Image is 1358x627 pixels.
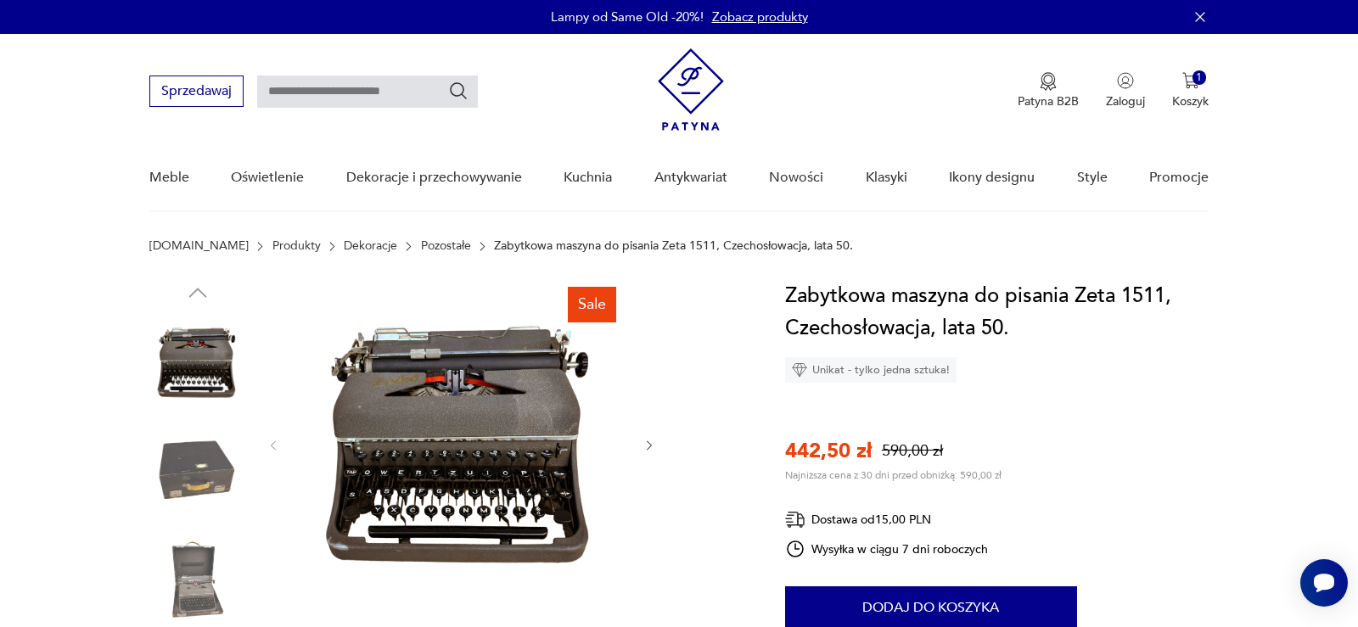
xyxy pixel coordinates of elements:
[344,239,397,253] a: Dekoracje
[1117,72,1134,89] img: Ikonka użytkownika
[882,440,943,462] p: 590,00 zł
[785,357,957,383] div: Unikat - tylko jedna sztuka!
[551,8,704,25] p: Lampy od Same Old -20%!
[785,468,1002,482] p: Najniższa cena z 30 dni przed obniżką: 590,00 zł
[1040,72,1057,91] img: Ikona medalu
[1018,72,1079,109] a: Ikona medaluPatyna B2B
[654,145,727,210] a: Antykwariat
[785,509,805,530] img: Ikona dostawy
[1172,72,1209,109] button: 1Koszyk
[231,145,304,210] a: Oświetlenie
[568,287,616,322] div: Sale
[785,280,1209,344] h1: Zabytkowa maszyna do pisania Zeta 1511, Czechosłowacja, lata 50.
[421,239,471,253] a: Pozostałe
[949,145,1035,210] a: Ikony designu
[1077,145,1108,210] a: Style
[792,362,807,378] img: Ikona diamentu
[1018,93,1079,109] p: Patyna B2B
[272,239,321,253] a: Produkty
[149,239,249,253] a: [DOMAIN_NAME]
[494,239,853,253] p: Zabytkowa maszyna do pisania Zeta 1511, Czechosłowacja, lata 50.
[149,87,244,98] a: Sprzedawaj
[785,539,989,559] div: Wysyłka w ciągu 7 dni roboczych
[785,437,872,465] p: 442,50 zł
[1172,93,1209,109] p: Koszyk
[448,81,469,101] button: Szukaj
[346,145,522,210] a: Dekoracje i przechowywanie
[712,8,808,25] a: Zobacz produkty
[1182,72,1199,89] img: Ikona koszyka
[564,145,612,210] a: Kuchnia
[1106,93,1145,109] p: Zaloguj
[149,530,246,627] img: Zdjęcie produktu Zabytkowa maszyna do pisania Zeta 1511, Czechosłowacja, lata 50.
[149,145,189,210] a: Meble
[149,423,246,519] img: Zdjęcie produktu Zabytkowa maszyna do pisania Zeta 1511, Czechosłowacja, lata 50.
[866,145,907,210] a: Klasyki
[785,509,989,530] div: Dostawa od 15,00 PLN
[1018,72,1079,109] button: Patyna B2B
[149,314,246,411] img: Zdjęcie produktu Zabytkowa maszyna do pisania Zeta 1511, Czechosłowacja, lata 50.
[658,48,724,131] img: Patyna - sklep z meblami i dekoracjami vintage
[1106,72,1145,109] button: Zaloguj
[1149,145,1209,210] a: Promocje
[298,280,626,607] img: Zdjęcie produktu Zabytkowa maszyna do pisania Zeta 1511, Czechosłowacja, lata 50.
[1300,559,1348,607] iframe: Smartsupp widget button
[149,76,244,107] button: Sprzedawaj
[769,145,823,210] a: Nowości
[1192,70,1207,85] div: 1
